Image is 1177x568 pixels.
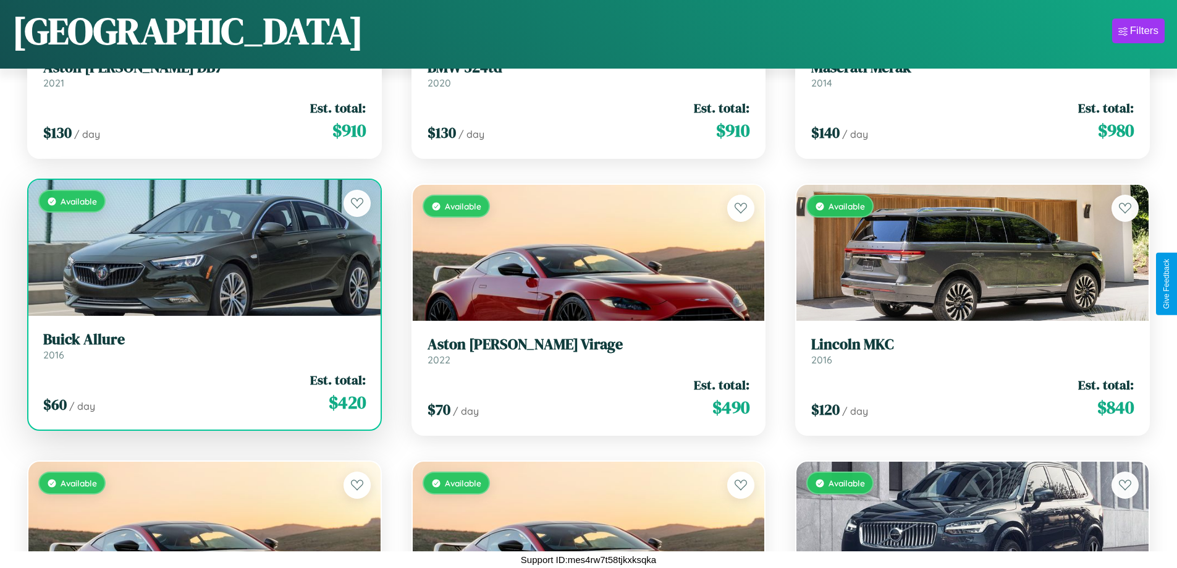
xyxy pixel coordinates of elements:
span: Available [61,478,97,488]
span: 2016 [811,354,832,366]
div: Give Feedback [1162,259,1171,309]
h3: Buick Allure [43,331,366,349]
span: Est. total: [1078,99,1134,117]
h3: Lincoln MKC [811,336,1134,354]
span: 2021 [43,77,64,89]
span: Available [61,196,97,206]
a: Lincoln MKC2016 [811,336,1134,366]
span: Available [445,478,481,488]
span: $ 70 [428,399,450,420]
button: Filters [1112,19,1165,43]
span: Available [829,201,865,211]
span: 2016 [43,349,64,361]
span: 2014 [811,77,832,89]
span: $ 980 [1098,118,1134,143]
h1: [GEOGRAPHIC_DATA] [12,6,363,56]
span: Est. total: [310,99,366,117]
a: Aston [PERSON_NAME] Virage2022 [428,336,750,366]
span: / day [69,400,95,412]
span: $ 130 [43,122,72,143]
a: Aston [PERSON_NAME] DB72021 [43,59,366,89]
span: $ 420 [329,390,366,415]
span: Available [445,201,481,211]
span: Est. total: [310,371,366,389]
a: Buick Allure2016 [43,331,366,361]
span: 2022 [428,354,450,366]
span: 2020 [428,77,451,89]
span: / day [458,128,484,140]
a: Maserati Merak2014 [811,59,1134,89]
span: Est. total: [694,376,749,394]
div: Filters [1130,25,1158,37]
span: $ 910 [332,118,366,143]
a: BMW 524td2020 [428,59,750,89]
span: $ 120 [811,399,840,420]
h3: Aston [PERSON_NAME] Virage [428,336,750,354]
span: Est. total: [694,99,749,117]
p: Support ID: mes4rw7t58tjkxksqka [521,551,656,568]
span: $ 60 [43,394,67,415]
span: / day [842,128,868,140]
span: / day [453,405,479,417]
span: / day [842,405,868,417]
span: $ 840 [1097,395,1134,420]
span: / day [74,128,100,140]
span: Available [829,478,865,488]
span: $ 910 [716,118,749,143]
h3: Aston [PERSON_NAME] DB7 [43,59,366,77]
span: $ 140 [811,122,840,143]
span: $ 490 [712,395,749,420]
span: $ 130 [428,122,456,143]
span: Est. total: [1078,376,1134,394]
